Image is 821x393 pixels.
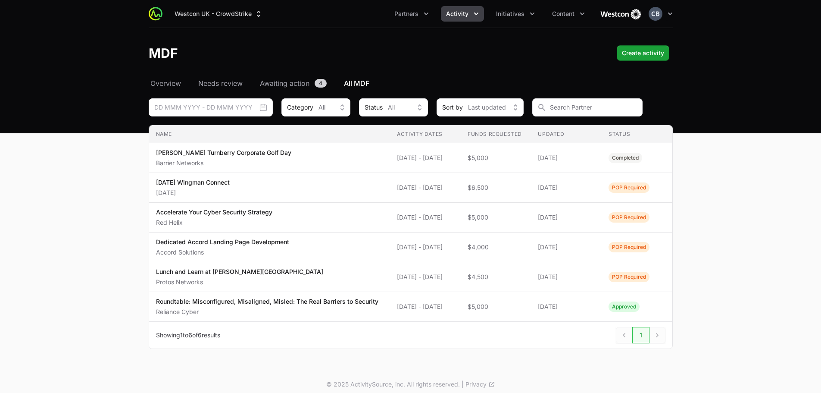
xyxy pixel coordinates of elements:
section: MDF Filters [149,98,673,349]
span: $4,000 [468,243,524,252]
span: Activity Status [609,153,642,163]
span: [DATE] [538,273,595,281]
th: Status [602,126,672,143]
button: StatusAll [359,98,428,116]
span: 1 [180,331,183,339]
button: Westcon UK - CrowdStrike [169,6,268,22]
a: Needs review [197,78,244,88]
span: Status [365,103,383,112]
p: © 2025 ActivitySource, inc. All rights reserved. [326,380,460,389]
p: Reliance Cyber [156,308,378,316]
th: Funds Requested [461,126,531,143]
input: DD MMM YYYY - DD MMM YYYY [149,98,273,116]
div: Initiatives menu [491,6,540,22]
div: Activity menu [441,6,484,22]
span: [DATE] [538,183,595,192]
input: Search Partner [532,98,643,116]
span: $6,500 [468,183,524,192]
p: Accelerate Your Cyber Security Strategy [156,208,272,217]
button: Sort byLast updated [437,98,524,116]
span: Activity Status [609,272,649,282]
span: All [388,103,395,112]
span: Initiatives [496,9,524,18]
span: 4 [315,79,327,88]
button: Partners [389,6,434,22]
span: [DATE] - [DATE] [397,213,454,222]
span: All [318,103,325,112]
h1: MDF [149,45,178,61]
span: [DATE] [538,213,595,222]
span: $5,000 [468,302,524,311]
p: Protos Networks [156,278,323,286]
span: Partners [394,9,418,18]
img: ActivitySource [149,7,162,21]
span: Awaiting action [260,78,309,88]
span: Sort by [442,103,463,112]
a: Privacy [465,380,495,389]
span: $4,500 [468,273,524,281]
span: [DATE] - [DATE] [397,243,454,252]
p: Showing to of results [156,331,220,340]
span: $5,000 [468,213,524,222]
span: Activity Status [609,212,649,223]
button: Activity [441,6,484,22]
span: [DATE] - [DATE] [397,183,454,192]
span: [DATE] - [DATE] [397,273,454,281]
div: Primary actions [617,45,669,61]
p: [DATE] [156,189,230,197]
div: Activity Status filter [359,98,428,116]
span: Create activity [622,48,664,58]
a: Awaiting action4 [258,78,328,88]
div: Sort by filter [437,98,524,116]
div: Partners menu [389,6,434,22]
button: Initiatives [491,6,540,22]
span: [DATE] [538,243,595,252]
th: Activity Dates [390,126,461,143]
p: Roundtable: Misconfigured, Misaligned, Misled: The Real Barriers to Security [156,297,378,306]
p: Barrier Networks [156,159,291,167]
span: 6 [198,331,202,339]
span: Activity [446,9,468,18]
p: Accord Solutions [156,248,289,257]
nav: MDF navigation [149,78,673,88]
span: Activity Status [609,182,649,193]
img: Westcon UK [600,5,642,22]
span: Overview [150,78,181,88]
span: | [462,380,464,389]
span: [DATE] [538,302,595,311]
span: 1 [632,327,649,343]
button: Create activity [617,45,669,61]
div: Date range picker [149,98,273,116]
p: [PERSON_NAME] Turnberry Corporate Golf Day [156,148,291,157]
span: Content [552,9,574,18]
div: Content menu [547,6,590,22]
p: Red Helix [156,218,272,227]
a: All MDF [342,78,371,88]
p: [DATE] Wingman Connect [156,178,230,187]
span: Activity Status [609,302,640,312]
span: $5,000 [468,154,524,162]
button: Content [547,6,590,22]
span: [DATE] - [DATE] [397,154,454,162]
p: Lunch and Learn at [PERSON_NAME][GEOGRAPHIC_DATA] [156,267,323,276]
p: Dedicated Accord Landing Page Development [156,238,289,246]
span: [DATE] - [DATE] [397,302,454,311]
img: Caitlin Braddel [649,7,662,21]
span: [DATE] [538,154,595,162]
div: Main navigation [162,6,590,22]
span: Last updated [468,103,506,112]
span: Category [287,103,313,112]
a: Overview [149,78,183,88]
button: CategoryAll [281,98,350,116]
span: All MDF [344,78,369,88]
span: 6 [188,331,192,339]
div: Activity Type filter [281,98,350,116]
span: Needs review [198,78,243,88]
th: Updated [531,126,602,143]
th: Name [149,126,390,143]
div: Supplier switch menu [169,6,268,22]
span: Activity Status [609,242,649,252]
